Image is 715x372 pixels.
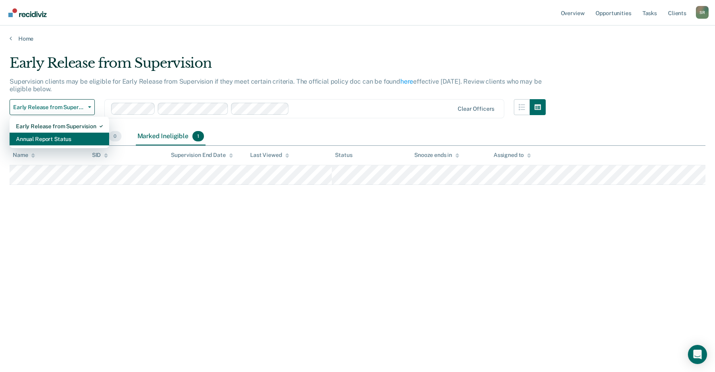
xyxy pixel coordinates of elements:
span: Early Release from Supervision [13,104,85,111]
div: Early Release from Supervision [16,120,103,133]
div: S R [696,6,709,19]
a: Home [10,35,705,42]
button: Profile dropdown button [696,6,709,19]
div: Open Intercom Messenger [688,345,707,364]
span: 0 [109,131,121,141]
div: Snooze ends in [414,152,459,159]
button: Early Release from Supervision [10,99,95,115]
div: Status [335,152,352,159]
img: Recidiviz [8,8,47,17]
div: SID [92,152,108,159]
div: Clear officers [458,106,494,112]
div: Marked Ineligible1 [136,128,206,145]
p: Supervision clients may be eligible for Early Release from Supervision if they meet certain crite... [10,78,541,93]
a: here [400,78,413,85]
span: 1 [192,131,204,141]
div: Last Viewed [250,152,289,159]
div: Early Release from Supervision [10,55,546,78]
div: Assigned to [494,152,531,159]
div: Annual Report Status [16,133,103,145]
div: Supervision End Date [171,152,233,159]
div: Name [13,152,35,159]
